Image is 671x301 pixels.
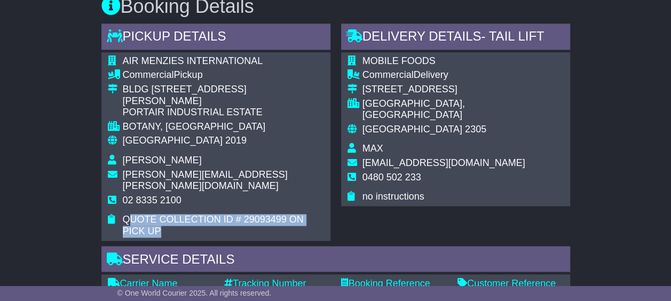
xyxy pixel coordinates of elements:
span: 0480 502 233 [362,172,421,183]
div: Carrier Name [108,278,214,289]
div: Delivery [362,69,564,81]
div: Pickup Details [101,23,330,52]
div: Tracking Number [224,278,330,289]
span: no instructions [362,191,424,202]
div: Customer Reference [457,278,564,289]
div: Pickup [123,69,324,81]
div: Service Details [101,246,570,275]
div: Booking Reference [341,278,447,289]
span: AIR MENZIES INTERNATIONAL [123,56,263,66]
span: © One World Courier 2025. All rights reserved. [117,289,272,297]
span: 2305 [465,124,486,134]
span: 02 8335 2100 [123,195,181,205]
span: [EMAIL_ADDRESS][DOMAIN_NAME] [362,157,525,168]
span: - Tail Lift [481,29,544,43]
div: BLDG [STREET_ADDRESS][PERSON_NAME] [123,84,324,107]
div: [GEOGRAPHIC_DATA], [GEOGRAPHIC_DATA] [362,98,564,121]
span: [PERSON_NAME] [123,155,202,165]
div: Delivery Details [341,23,570,52]
div: BOTANY, [GEOGRAPHIC_DATA] [123,121,324,133]
span: [GEOGRAPHIC_DATA] [123,135,223,146]
div: PORTAIR INDUSTRIAL ESTATE [123,107,324,118]
span: Commercial [362,69,414,80]
span: MAX [362,143,383,154]
span: [PERSON_NAME][EMAIL_ADDRESS][PERSON_NAME][DOMAIN_NAME] [123,169,288,192]
span: Commercial [123,69,174,80]
span: [GEOGRAPHIC_DATA] [362,124,462,134]
span: MOBILE FOODS [362,56,436,66]
div: [STREET_ADDRESS] [362,84,564,96]
span: QUOTE COLLECTION ID # 29093499 ON PICK UP [123,214,304,236]
span: 2019 [225,135,247,146]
